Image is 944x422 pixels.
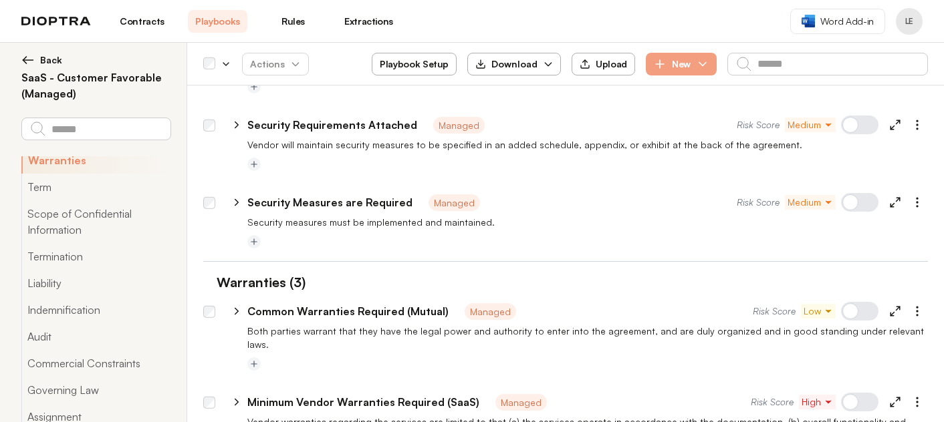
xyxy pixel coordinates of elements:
img: word [802,15,815,27]
span: Managed [433,117,485,134]
button: Add tag [247,357,261,371]
button: Indemnification [21,296,170,323]
span: Word Add-in [820,15,874,28]
button: Add tag [247,235,261,248]
p: Security Measures are Required [247,194,412,210]
p: Vendor will maintain security measures to be specified in an added schedule, appendix, or exhibit... [247,138,928,152]
span: High [802,395,833,409]
button: Commercial Constraints [21,350,170,377]
span: Low [804,304,833,318]
button: Liability [21,270,170,296]
img: left arrow [21,53,35,67]
p: Common Warranties Required (Mutual) [247,303,449,319]
button: Scope of Confidential Information [21,200,170,243]
button: Profile menu [896,8,923,35]
a: Word Add-in [790,9,885,34]
p: Security measures must be implemented and maintained. [247,216,928,229]
button: Warranties [21,147,170,174]
div: Upload [580,58,627,70]
button: Medium [785,195,836,210]
span: Risk Score [753,304,796,318]
span: Medium [788,118,833,132]
button: Actions [242,53,309,75]
span: Risk Score [751,395,794,409]
span: Risk Score [737,196,780,209]
button: Low [801,304,836,319]
button: Download [467,53,561,75]
a: Extractions [339,10,398,33]
h2: SaaS - Customer Favorable (Managed) [21,69,170,101]
a: Playbooks [188,10,247,33]
button: Upload [572,53,635,75]
button: New [646,53,717,75]
span: Back [40,53,62,67]
div: Download [475,57,538,71]
p: Minimum Vendor Warranties Required (SaaS) [247,394,479,410]
button: Add tag [247,158,261,171]
span: Risk Score [737,118,780,132]
span: Managed [465,303,516,320]
button: Audit [21,323,170,350]
span: Actions [239,52,312,76]
button: Add tag [247,80,261,93]
button: Governing Law [21,377,170,403]
span: Managed [429,194,480,211]
a: Contracts [112,10,172,33]
div: Select all [203,58,215,70]
span: Managed [495,394,547,411]
span: Medium [788,196,833,209]
p: Both parties warrant that they have the legal power and authority to enter into the agreement, an... [247,325,928,351]
img: logo [21,17,91,26]
button: Medium [785,118,836,132]
a: Rules [263,10,323,33]
h1: Warranties (3) [203,272,306,292]
button: High [799,395,836,409]
button: Back [21,53,170,67]
button: Termination [21,243,170,270]
button: Playbook Setup [372,53,457,75]
button: Term [21,174,170,200]
p: Security Requirements Attached [247,117,417,133]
